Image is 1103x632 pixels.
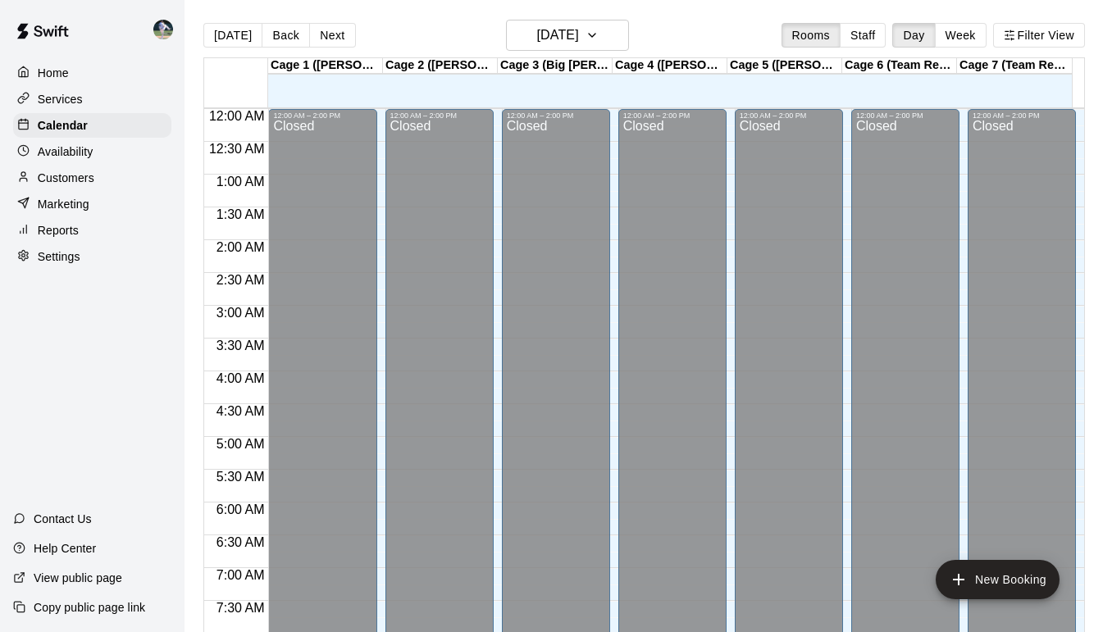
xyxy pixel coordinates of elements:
div: 12:00 AM – 2:00 PM [740,111,838,120]
button: add [936,560,1060,599]
div: Cage 5 ([PERSON_NAME]) [727,58,842,74]
span: 2:00 AM [212,240,269,254]
a: Services [13,87,171,111]
button: Next [309,23,355,48]
div: 12:00 AM – 2:00 PM [390,111,489,120]
div: Cage 6 (Team Rental) [842,58,957,74]
div: Cage 7 (Team Rental) [957,58,1072,74]
p: Settings [38,248,80,265]
h6: [DATE] [536,24,578,47]
span: 4:30 AM [212,404,269,418]
a: Reports [13,218,171,243]
button: [DATE] [203,23,262,48]
p: Help Center [34,540,96,557]
div: Cage 2 ([PERSON_NAME]) [383,58,498,74]
div: Cage 3 (Big [PERSON_NAME]) [498,58,613,74]
span: 6:00 AM [212,502,269,516]
a: Availability [13,139,171,164]
span: 7:30 AM [212,601,269,615]
p: Customers [38,170,94,186]
p: Availability [38,143,93,160]
div: 12:00 AM – 2:00 PM [973,111,1071,120]
a: Customers [13,166,171,190]
p: Home [38,65,69,81]
button: Filter View [993,23,1085,48]
span: 4:00 AM [212,371,269,385]
button: [DATE] [506,20,629,51]
span: 5:00 AM [212,437,269,451]
button: Staff [840,23,887,48]
span: 12:30 AM [205,142,269,156]
p: Marketing [38,196,89,212]
a: Calendar [13,113,171,138]
button: Rooms [782,23,841,48]
div: Chad Bell [150,13,185,46]
div: Cage 1 ([PERSON_NAME]) [268,58,383,74]
span: 1:30 AM [212,207,269,221]
span: 2:30 AM [212,273,269,287]
button: Week [935,23,987,48]
span: 1:00 AM [212,175,269,189]
button: Back [262,23,310,48]
p: Reports [38,222,79,239]
img: Chad Bell [153,20,173,39]
a: Home [13,61,171,85]
p: Services [38,91,83,107]
div: Cage 4 ([PERSON_NAME]) [613,58,727,74]
span: 5:30 AM [212,470,269,484]
span: 3:30 AM [212,339,269,352]
div: 12:00 AM – 2:00 PM [856,111,955,120]
span: 12:00 AM [205,109,269,123]
div: 12:00 AM – 2:00 PM [623,111,722,120]
p: Contact Us [34,511,92,527]
div: 12:00 AM – 2:00 PM [507,111,605,120]
span: 7:00 AM [212,568,269,582]
span: 6:30 AM [212,535,269,549]
p: Copy public page link [34,599,145,616]
p: Calendar [38,117,88,134]
a: Marketing [13,192,171,216]
a: Settings [13,244,171,269]
div: 12:00 AM – 2:00 PM [273,111,371,120]
p: View public page [34,570,122,586]
span: 3:00 AM [212,306,269,320]
button: Day [892,23,935,48]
